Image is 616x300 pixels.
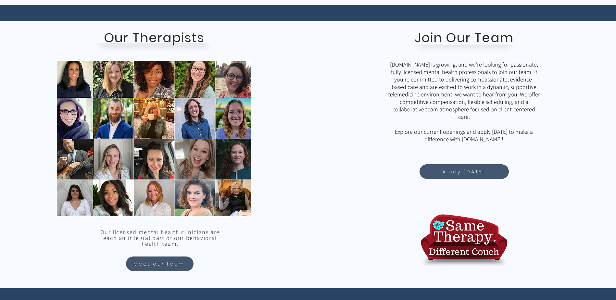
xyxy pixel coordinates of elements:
img: Homepage Collage.png [57,61,251,216]
a: Meet our team [126,256,194,271]
span: Join Our Team [415,29,513,47]
a: Apply Today [420,164,509,179]
span: Our Therapists [104,29,205,47]
img: TelebehavioralHealth.US Logo [420,209,508,271]
span: [DOMAIN_NAME] is growing, and we’re looking for passionate, fully licensed mental health professi... [388,61,540,120]
span: Apply [DATE] [442,168,485,175]
span: Meet our team [133,260,185,268]
span: Explore our current openings and apply [DATE] to make a difference with [DOMAIN_NAME]! [395,128,533,143]
span: Our licensed mental health clinicians are each an integral part of our behavioral health team. [100,228,220,247]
